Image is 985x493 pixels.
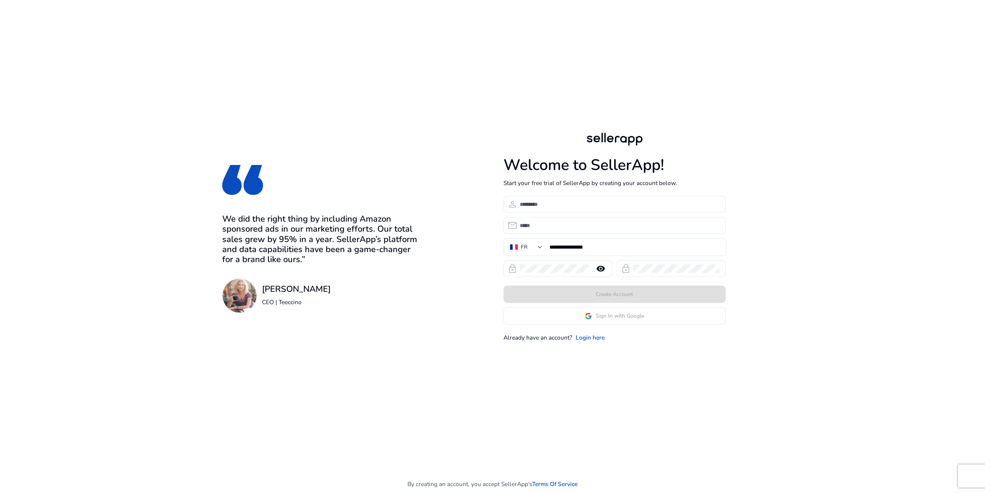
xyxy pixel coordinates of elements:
p: Start your free trial of SellerApp by creating your account below. [503,178,726,187]
h3: [PERSON_NAME] [262,284,331,294]
h3: We did the right thing by including Amazon sponsored ads in our marketing efforts. Our total sale... [222,214,420,265]
mat-icon: remove_red_eye [591,264,610,273]
a: Login here [576,333,605,342]
span: person [507,199,517,209]
div: FR [521,243,527,251]
span: email [507,220,517,231]
span: lock [507,264,517,274]
p: Already have an account? [503,333,572,342]
h1: Welcome to SellerApp! [503,156,726,175]
p: CEO | Teeccino [262,298,331,306]
a: Terms Of Service [532,480,578,488]
span: lock [621,264,631,274]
